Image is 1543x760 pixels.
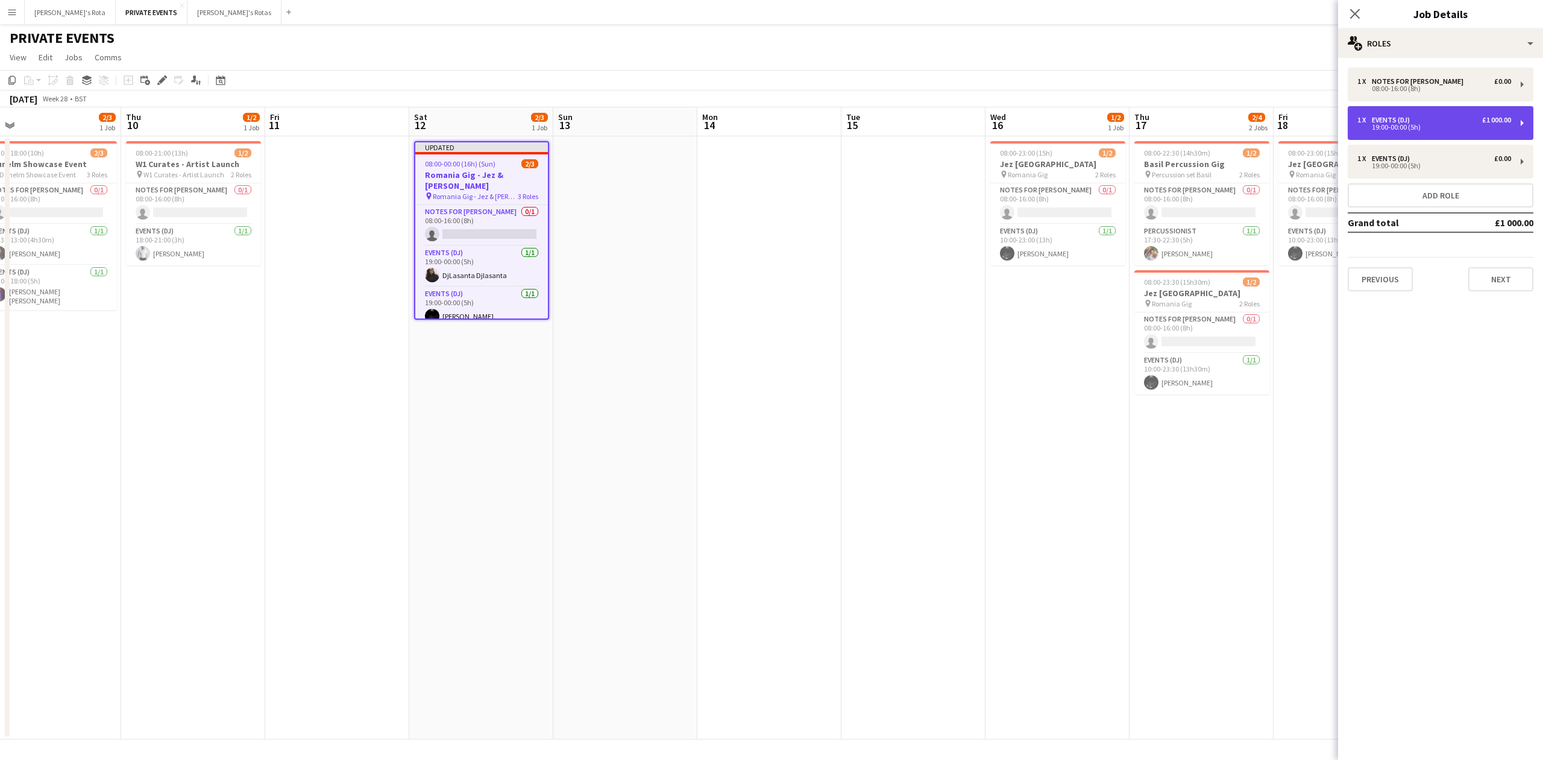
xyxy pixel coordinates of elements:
[1277,118,1288,132] span: 18
[1372,116,1415,124] div: Events (DJ)
[532,123,547,132] div: 1 Job
[99,113,116,122] span: 2/3
[1338,6,1543,22] h3: Job Details
[1134,270,1269,394] app-job-card: 08:00-23:30 (15h30m)1/2Jez [GEOGRAPHIC_DATA] Romania Gig2 RolesNotes for [PERSON_NAME]0/108:00-16...
[1134,353,1269,394] app-card-role: Events (DJ)1/110:00-23:30 (13h30m)[PERSON_NAME]
[1134,312,1269,353] app-card-role: Notes for [PERSON_NAME]0/108:00-16:00 (8h)
[1494,77,1511,86] div: £0.00
[556,118,573,132] span: 13
[99,123,115,132] div: 1 Job
[1278,183,1413,224] app-card-role: Notes for [PERSON_NAME]0/108:00-16:00 (8h)
[10,52,27,63] span: View
[846,112,860,122] span: Tue
[1357,77,1372,86] div: 1 x
[521,159,538,168] span: 2/3
[40,94,70,103] span: Week 28
[1372,154,1415,163] div: Events (DJ)
[1357,116,1372,124] div: 1 x
[124,118,141,132] span: 10
[75,94,87,103] div: BST
[10,93,37,105] div: [DATE]
[90,148,107,157] span: 2/3
[1288,148,1340,157] span: 08:00-23:00 (15h)
[268,118,280,132] span: 11
[95,52,122,63] span: Comms
[988,118,1006,132] span: 16
[1494,154,1511,163] div: £0.00
[25,1,116,24] button: [PERSON_NAME]'s Rota
[143,170,224,179] span: W1 Curates - Artist Launch
[1000,148,1052,157] span: 08:00-23:00 (15h)
[90,49,127,65] a: Comms
[1134,141,1269,265] app-job-card: 08:00-22:30 (14h30m)1/2Basil Percussion Gig Percussion set Basil2 RolesNotes for [PERSON_NAME]0/1...
[1249,123,1268,132] div: 2 Jobs
[415,169,548,191] h3: Romania Gig - Jez & [PERSON_NAME]
[1296,170,1336,179] span: Romania Gig
[1372,77,1468,86] div: Notes for [PERSON_NAME]
[1357,124,1511,130] div: 19:00-00:00 (5h)
[1278,112,1288,122] span: Fri
[187,1,281,24] button: [PERSON_NAME]'s Rotas
[1107,113,1124,122] span: 1/2
[1357,154,1372,163] div: 1 x
[1457,213,1533,232] td: £1 000.00
[1134,183,1269,224] app-card-role: Notes for [PERSON_NAME]0/108:00-16:00 (8h)
[1144,277,1210,287] span: 08:00-23:30 (15h30m)
[1095,170,1116,179] span: 2 Roles
[990,183,1125,224] app-card-role: Notes for [PERSON_NAME]0/108:00-16:00 (8h)
[1243,148,1260,157] span: 1/2
[412,118,427,132] span: 12
[518,192,538,201] span: 3 Roles
[1468,267,1533,291] button: Next
[1144,148,1210,157] span: 08:00-22:30 (14h30m)
[1357,163,1511,169] div: 19:00-00:00 (5h)
[1278,224,1413,265] app-card-role: Events (DJ)1/110:00-23:00 (13h)[PERSON_NAME]
[433,192,518,201] span: Romania Gig - Jez & [PERSON_NAME]
[414,141,549,320] app-job-card: Updated08:00-00:00 (16h) (Sun)2/3Romania Gig - Jez & [PERSON_NAME] Romania Gig - Jez & [PERSON_NA...
[1152,299,1192,308] span: Romania Gig
[126,159,261,169] h3: W1 Curates - Artist Launch
[990,141,1125,265] app-job-card: 08:00-23:00 (15h)1/2Jez [GEOGRAPHIC_DATA] Romania Gig2 RolesNotes for [PERSON_NAME]0/108:00-16:00...
[1338,29,1543,58] div: Roles
[1108,123,1123,132] div: 1 Job
[270,112,280,122] span: Fri
[136,148,188,157] span: 08:00-21:00 (13h)
[1134,112,1149,122] span: Thu
[702,112,718,122] span: Mon
[87,170,107,179] span: 3 Roles
[414,112,427,122] span: Sat
[990,112,1006,122] span: Wed
[64,52,83,63] span: Jobs
[990,224,1125,265] app-card-role: Events (DJ)1/110:00-23:00 (13h)[PERSON_NAME]
[1278,159,1413,169] h3: Jez [GEOGRAPHIC_DATA]
[1482,116,1511,124] div: £1 000.00
[1239,299,1260,308] span: 2 Roles
[116,1,187,24] button: PRIVATE EVENTS
[415,287,548,328] app-card-role: Events (DJ)1/119:00-00:00 (5h)[PERSON_NAME]
[231,170,251,179] span: 2 Roles
[126,141,261,265] app-job-card: 08:00-21:00 (13h)1/2W1 Curates - Artist Launch W1 Curates - Artist Launch2 RolesNotes for [PERSON...
[531,113,548,122] span: 2/3
[1134,159,1269,169] h3: Basil Percussion Gig
[126,224,261,265] app-card-role: Events (DJ)1/118:00-21:00 (3h)[PERSON_NAME]
[234,148,251,157] span: 1/2
[244,123,259,132] div: 1 Job
[1243,277,1260,287] span: 1/2
[243,113,260,122] span: 1/2
[126,183,261,224] app-card-role: Notes for [PERSON_NAME]0/108:00-16:00 (8h)
[700,118,718,132] span: 14
[558,112,573,122] span: Sun
[1152,170,1211,179] span: Percussion set Basil
[415,205,548,246] app-card-role: Notes for [PERSON_NAME]0/108:00-16:00 (8h)
[1348,267,1413,291] button: Previous
[990,159,1125,169] h3: Jez [GEOGRAPHIC_DATA]
[1008,170,1048,179] span: Romania Gig
[415,246,548,287] app-card-role: Events (DJ)1/119:00-00:00 (5h)DjLasanta Djlasanta
[844,118,860,132] span: 15
[60,49,87,65] a: Jobs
